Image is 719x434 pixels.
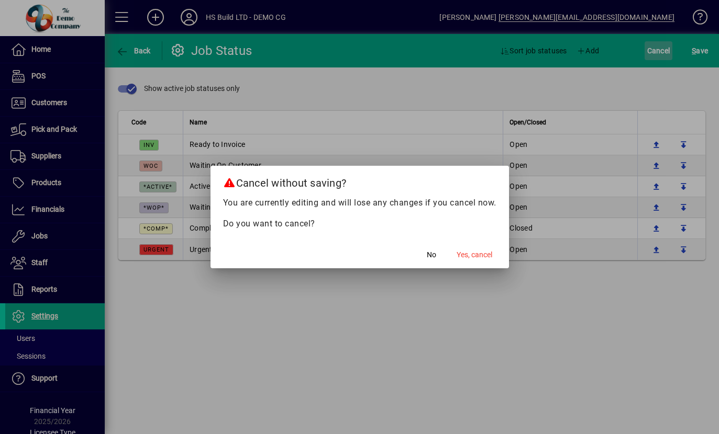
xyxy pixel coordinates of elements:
[415,245,448,264] button: No
[452,245,496,264] button: Yes, cancel
[211,166,509,196] h2: Cancel without saving?
[223,197,496,209] p: You are currently editing and will lose any changes if you cancel now.
[427,249,436,260] span: No
[223,218,496,230] p: Do you want to cancel?
[457,249,492,260] span: Yes, cancel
